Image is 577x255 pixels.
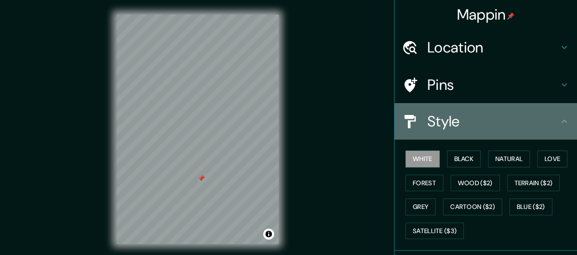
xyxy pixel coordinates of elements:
canvas: Map [116,15,279,244]
div: Pins [395,67,577,103]
button: Forest [405,175,443,192]
h4: Mappin [457,5,515,24]
button: Cartoon ($2) [443,198,502,215]
h4: Location [427,38,559,57]
button: Wood ($2) [451,175,500,192]
button: White [405,151,440,167]
img: pin-icon.png [507,12,515,20]
button: Terrain ($2) [507,175,560,192]
button: Black [447,151,481,167]
button: Toggle attribution [263,229,274,239]
h4: Pins [427,76,559,94]
button: Satellite ($3) [405,223,464,239]
div: Location [395,29,577,66]
button: Natural [488,151,530,167]
div: Style [395,103,577,140]
button: Blue ($2) [509,198,552,215]
h4: Style [427,112,559,130]
button: Grey [405,198,436,215]
button: Love [537,151,567,167]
